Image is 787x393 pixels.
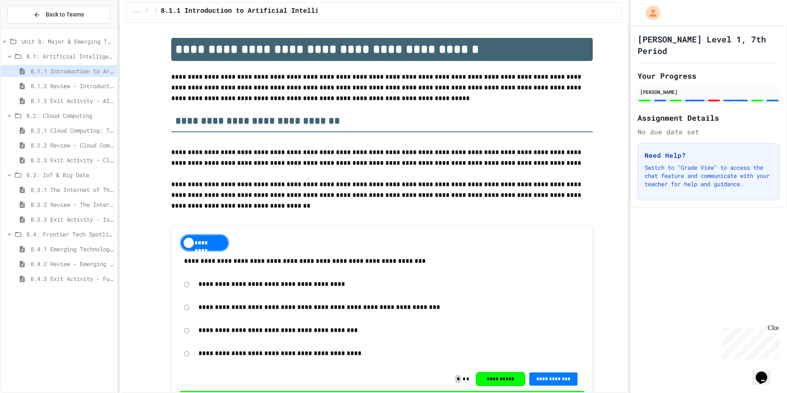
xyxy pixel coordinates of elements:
[30,245,114,253] span: 8.4.1 Emerging Technologies: Shaping Our Digital Future
[30,82,114,90] span: 8.1.2 Review - Introduction to Artificial Intelligence
[30,126,114,135] span: 8.2.1 Cloud Computing: Transforming the Digital World
[26,171,114,179] span: 8.3: IoT & Big Data
[638,127,780,137] div: No due date set
[3,3,57,52] div: Chat with us now!Close
[638,70,780,82] h2: Your Progress
[145,8,148,14] span: /
[7,6,110,23] button: Back to Teams
[30,260,114,268] span: 8.4.2 Review - Emerging Technologies: Shaping Our Digital Future
[30,141,114,150] span: 8.2.2 Review - Cloud Computing
[161,6,339,16] span: 8.1.1 Introduction to Artificial Intelligence
[638,33,780,56] h1: [PERSON_NAME] Level 1, 7th Period
[30,185,114,194] span: 8.3.1 The Internet of Things and Big Data: Our Connected Digital World
[133,8,142,14] span: ...
[637,3,662,22] div: My Account
[26,111,114,120] span: 8.2: Cloud Computing
[30,156,114,164] span: 8.2.3 Exit Activity - Cloud Service Detective
[30,215,114,224] span: 8.3.3 Exit Activity - IoT Data Detective Challenge
[752,360,779,385] iframe: chat widget
[26,52,114,61] span: 8.1: Artificial Intelligence Basics
[638,112,780,124] h2: Assignment Details
[26,230,114,239] span: 8.4: Frontier Tech Spotlight
[640,88,777,96] div: [PERSON_NAME]
[30,274,114,283] span: 8.4.3 Exit Activity - Future Tech Challenge
[719,324,779,359] iframe: chat widget
[30,96,114,105] span: 8.1.3 Exit Activity - AI Detective
[645,150,773,160] h3: Need Help?
[154,8,157,14] span: /
[21,37,114,46] span: Unit 8: Major & Emerging Technologies
[645,164,773,188] p: Switch to "Grade View" to access the chat feature and communicate with your teacher for help and ...
[30,200,114,209] span: 8.3.2 Review - The Internet of Things and Big Data
[46,10,84,19] span: Back to Teams
[30,67,114,75] span: 8.1.1 Introduction to Artificial Intelligence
